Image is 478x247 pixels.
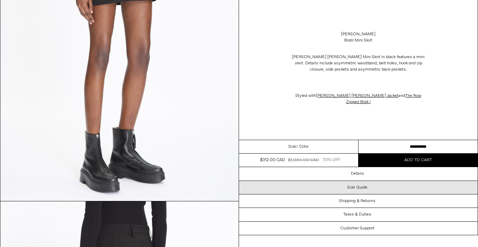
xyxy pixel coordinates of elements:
[347,185,368,190] h3: Size Guide
[260,157,285,163] div: $312.00 CAD
[292,54,425,72] span: [PERSON_NAME] [PERSON_NAME] Mini Skirt in black features a mini skirt. Details include asymmetric...
[288,157,319,163] div: $1,040.00 CAD
[323,157,340,163] div: 70% OFF
[358,154,478,167] button: Add to cart
[295,93,421,105] span: Styled with and
[339,199,375,203] h3: Shipping & Returns
[340,226,374,231] h3: Customer Support
[404,157,432,163] span: Add to cart
[343,212,371,217] h3: Taxes & Duties
[289,144,296,150] span: Size
[344,37,372,44] div: Bodil Mini Skirt
[351,171,364,176] h3: Details
[296,144,309,150] span: / Color
[316,93,398,99] a: [PERSON_NAME] [PERSON_NAME] Jacket
[341,31,375,37] a: [PERSON_NAME]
